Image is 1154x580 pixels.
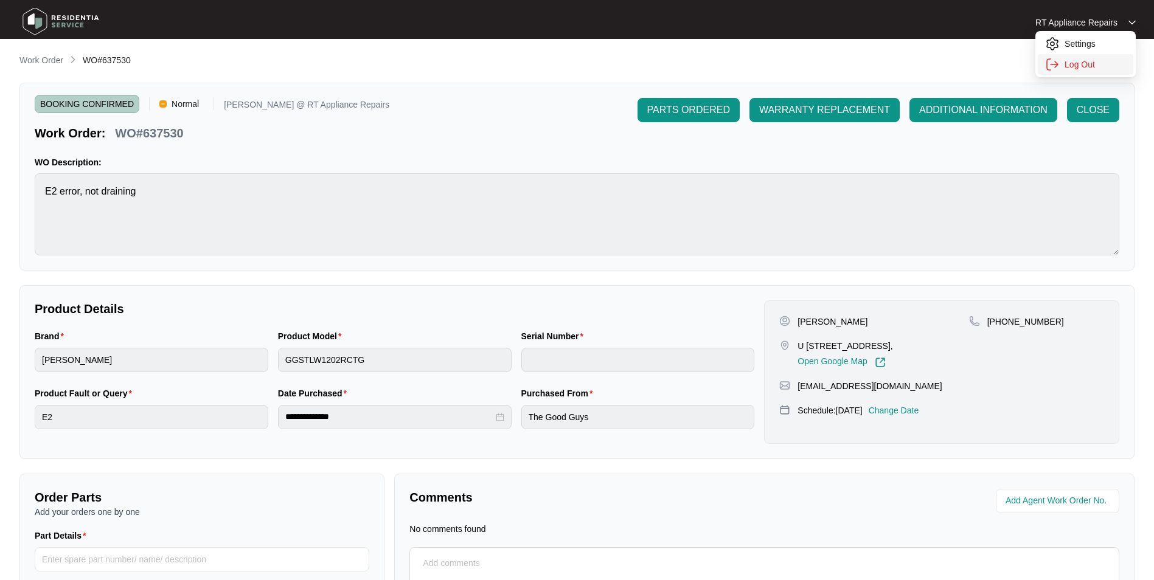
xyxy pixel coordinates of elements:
[869,404,919,416] p: Change Date
[18,3,103,40] img: residentia service logo
[779,380,790,391] img: map-pin
[798,380,942,392] p: [EMAIL_ADDRESS][DOMAIN_NAME]
[35,547,369,571] input: Part Details
[115,125,183,142] p: WO#637530
[987,316,1064,328] p: [PHONE_NUMBER]
[35,489,369,506] p: Order Parts
[278,387,352,399] label: Date Purchased
[521,405,755,429] input: Purchased From
[19,54,63,66] p: Work Order
[521,330,588,342] label: Serial Number
[1035,16,1118,29] p: RT Appliance Repairs
[1128,19,1136,26] img: dropdown arrow
[35,330,69,342] label: Brand
[35,300,754,317] p: Product Details
[798,340,892,352] p: U [STREET_ADDRESS],
[68,55,78,64] img: chevron-right
[779,404,790,415] img: map-pin
[35,348,268,372] input: Brand
[647,103,730,117] span: PARTS ORDERED
[521,348,755,372] input: Serial Number
[749,98,900,122] button: WARRANTY REPLACEMENT
[167,95,204,113] span: Normal
[159,100,167,108] img: Vercel Logo
[35,506,369,518] p: Add your orders one by one
[35,530,91,542] label: Part Details
[285,410,493,423] input: Date Purchased
[409,489,756,506] p: Comments
[521,387,598,399] label: Purchased From
[35,387,137,399] label: Product Fault or Query
[969,316,980,326] img: map-pin
[35,156,1119,168] p: WO Description:
[1045,36,1060,51] img: settings icon
[798,357,885,368] a: Open Google Map
[798,404,862,416] p: Schedule: [DATE]
[1045,57,1060,72] img: settings icon
[278,348,512,372] input: Product Model
[638,98,740,122] button: PARTS ORDERED
[759,103,890,117] span: WARRANTY REPLACEMENT
[798,316,867,328] p: [PERSON_NAME]
[1077,103,1110,117] span: CLOSE
[779,340,790,351] img: map-pin
[909,98,1057,122] button: ADDITIONAL INFORMATION
[919,103,1048,117] span: ADDITIONAL INFORMATION
[1006,494,1112,508] input: Add Agent Work Order No.
[409,523,485,535] p: No comments found
[35,125,105,142] p: Work Order:
[1067,98,1119,122] button: CLOSE
[278,330,347,342] label: Product Model
[1065,38,1126,50] p: Settings
[1065,58,1126,71] p: Log Out
[35,173,1119,255] textarea: E2 error, not draining
[779,316,790,326] img: user-pin
[35,95,139,113] span: BOOKING CONFIRMED
[875,357,886,368] img: Link-External
[224,100,389,113] p: [PERSON_NAME] @ RT Appliance Repairs
[17,54,66,67] a: Work Order
[35,405,268,429] input: Product Fault or Query
[83,55,131,65] span: WO#637530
